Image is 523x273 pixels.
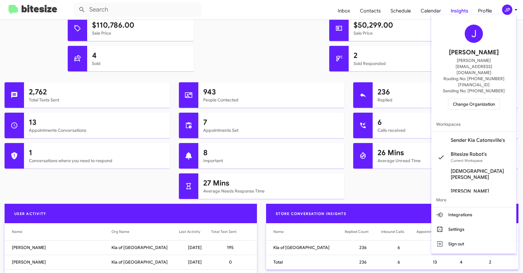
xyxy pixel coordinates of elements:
[453,99,495,109] span: Change Organization
[451,151,487,157] span: Bitesize Robot's
[449,48,499,57] span: [PERSON_NAME]
[451,168,511,180] span: [DEMOGRAPHIC_DATA][PERSON_NAME]
[439,57,509,76] span: [PERSON_NAME][EMAIL_ADDRESS][DOMAIN_NAME]
[431,193,516,207] span: More
[451,158,483,163] span: Current Workspace
[431,117,516,131] span: Workspaces
[465,25,483,43] div: J
[448,99,500,110] button: Change Organization
[439,76,509,88] span: Routing No: [PHONE_NUMBER][FINANCIAL_ID]
[443,88,505,94] span: Sending No: [PHONE_NUMBER]
[431,222,516,237] button: Settings
[451,188,489,194] span: [PERSON_NAME]
[451,137,505,143] span: Sender Kia Catonsville's
[431,237,516,251] button: Sign out
[431,207,516,222] button: Integrations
